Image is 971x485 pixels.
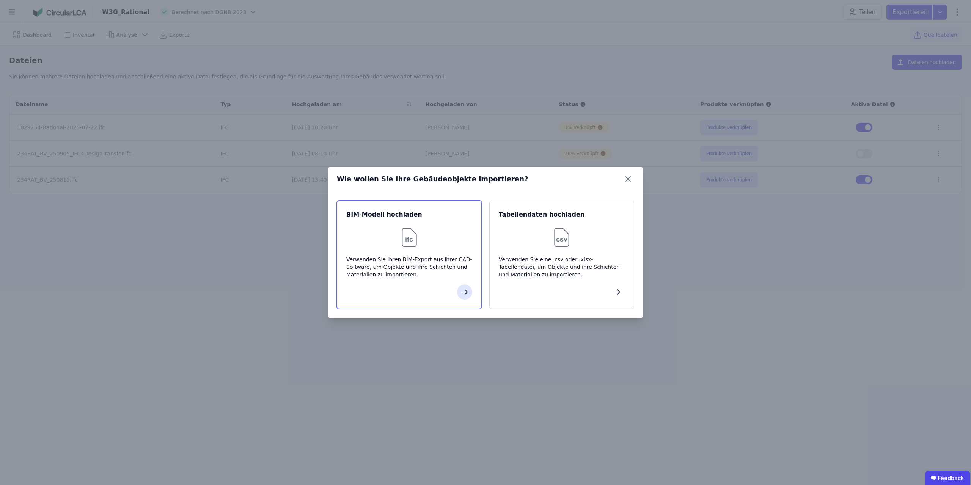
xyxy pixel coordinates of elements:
[550,225,574,250] img: svg%3e
[337,174,528,184] div: Wie wollen Sie Ihre Gebäudeobjekte importieren?
[346,256,472,278] div: Verwenden Sie Ihren BIM-Export aus Ihrer CAD-Software, um Objekte und ihre Schichten und Material...
[499,256,625,278] div: Verwenden Sie eine .csv oder .xlsx-Tabellendatei, um Objekte und ihre Schichten und Materialien z...
[397,225,421,250] img: svg%3e
[346,210,472,219] div: BIM-Modell hochladen
[499,210,625,219] div: Tabellendaten hochladen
